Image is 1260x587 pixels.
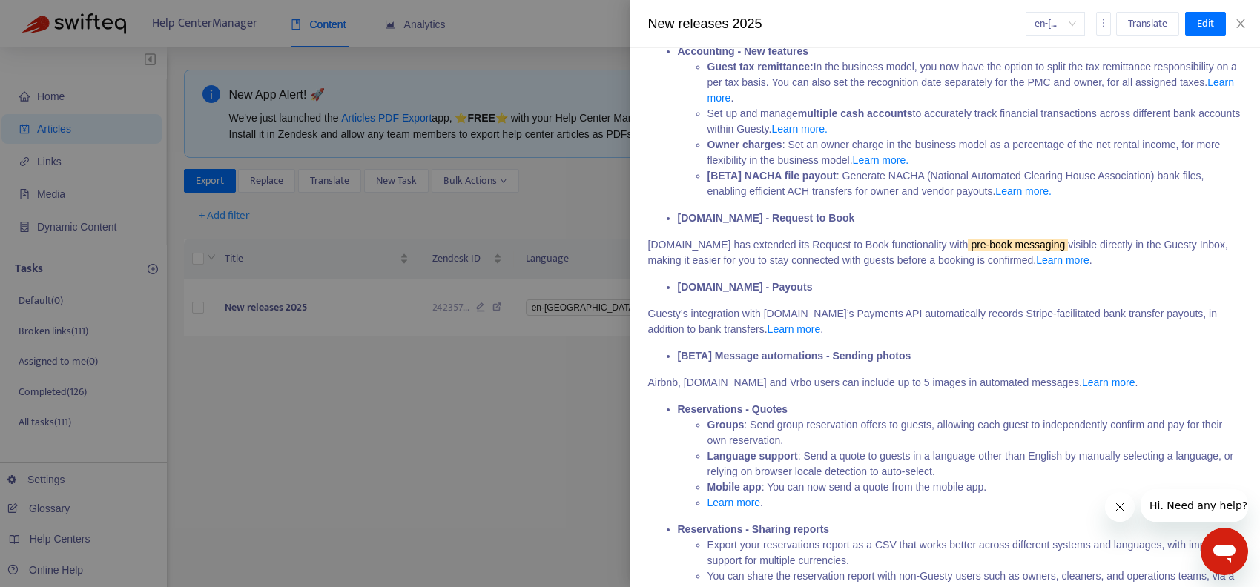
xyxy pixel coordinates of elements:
[1141,489,1248,522] iframe: Message from company
[745,170,837,182] strong: NACHA file payout
[707,137,1243,168] li: : Set an owner charge in the business model as a percentage of the net rental income, for more fl...
[1230,17,1251,31] button: Close
[707,168,1243,199] li: : Generate NACHA (National Automated Clearing House Association) bank files, enabling efficient A...
[707,76,1235,104] a: Learn more
[1096,12,1111,36] button: more
[995,185,1051,197] a: Learn more.
[707,170,742,182] strong: [BETA]
[1197,16,1214,32] span: Edit
[1036,254,1089,266] a: Learn more
[853,154,908,166] a: Learn more.
[707,106,1243,137] li: Set up and manage to accurately track financial transactions across different bank accounts withi...
[678,45,809,57] strong: Accounting - New features
[707,59,1243,106] li: In the business model, you now have the option to split the tax remittance responsibility on a pe...
[678,403,788,415] strong: Reservations - Quotes
[1235,18,1247,30] span: close
[1105,492,1135,522] iframe: Close message
[678,523,830,535] strong: Reservations - Sharing reports
[707,417,1243,448] li: : Send group reservation offers to guests, allowing each guest to independently confirm and pay f...
[707,481,762,493] strong: Mobile app
[707,61,814,73] strong: Guest tax remittance:
[1128,16,1167,32] span: Translate
[1098,18,1109,28] span: more
[678,281,813,293] strong: [DOMAIN_NAME] - Payouts
[760,497,763,508] span: .
[1185,12,1226,36] button: Edit
[707,419,745,431] strong: Groups
[768,323,821,335] a: Learn more
[648,237,1243,268] p: [DOMAIN_NAME] has extended its Request to Book functionality with visible directly in the Guesty ...
[678,212,855,224] strong: [DOMAIN_NAME] - Request to Book
[1035,13,1076,35] span: en-gb
[798,107,913,119] strong: multiple cash accounts
[648,14,1026,34] div: New releases 2025
[648,306,1243,337] p: Guesty’s integration with [DOMAIN_NAME]’s Payments API automatically records Stripe-facilitated b...
[707,497,761,508] a: Learn more
[1116,12,1179,36] button: Translate
[707,139,782,150] strong: Owner charges
[707,450,798,462] strong: Language support
[730,92,733,104] span: .
[771,123,827,135] a: Learn more.
[707,481,987,493] span: : You can now send a quote from the mobile app.
[707,537,1243,568] li: Export your reservations report as a CSV that works better across different systems and languages...
[707,450,1234,477] span: : Send a quote to guests in a language other than English by manually selecting a language, or re...
[648,375,1243,391] p: Airbnb, [DOMAIN_NAME] and Vrbo users can include up to 5 images in automated messages. .
[968,239,1068,251] sqkw: pre-book messaging
[678,350,911,362] strong: [BETA] Message automations - Sending photos
[1082,377,1135,388] a: Learn more
[1201,528,1248,575] iframe: Button to launch messaging window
